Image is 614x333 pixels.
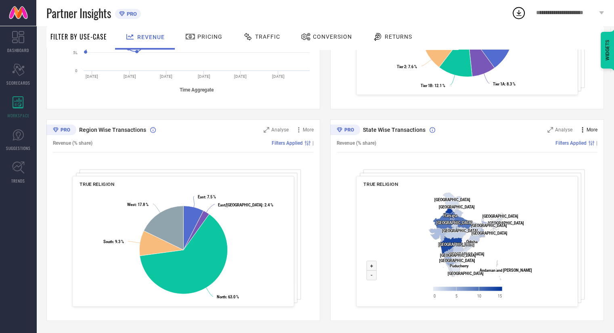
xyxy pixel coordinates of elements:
[482,214,518,218] text: [GEOGRAPHIC_DATA]
[46,125,76,137] div: Premium
[218,202,273,207] text: : 2.4 %
[103,239,113,244] tspan: South
[547,127,553,133] svg: Zoom
[448,271,484,276] text: [GEOGRAPHIC_DATA]
[160,74,172,79] text: [DATE]
[471,223,507,227] text: [GEOGRAPHIC_DATA]
[455,293,457,298] text: 5
[477,293,481,298] text: 10
[125,11,137,17] span: PRO
[587,127,597,133] span: More
[313,33,352,40] span: Conversion
[7,112,29,119] span: WORKSPACE
[127,202,136,207] tspan: West
[50,32,107,42] span: Filter By Use-Case
[450,264,469,268] text: Puducherry
[438,242,474,247] text: [GEOGRAPHIC_DATA]
[198,195,205,199] tspan: East
[7,47,29,53] span: DASHBOARD
[434,198,470,202] text: [GEOGRAPHIC_DATA]
[434,293,436,298] text: 0
[75,69,78,73] text: 0
[370,263,373,269] text: +
[303,127,314,133] span: More
[271,127,289,133] span: Analyse
[255,33,280,40] span: Traffic
[443,213,457,218] text: Haryana
[488,221,524,225] text: [GEOGRAPHIC_DATA]
[472,231,507,235] text: [GEOGRAPHIC_DATA]
[234,74,247,79] text: [DATE]
[397,65,406,69] tspan: Tier 2
[448,252,484,256] text: [GEOGRAPHIC_DATA]
[493,82,505,86] tspan: Tier 1A
[264,127,269,133] svg: Zoom
[6,80,30,86] span: SCORECARDS
[385,33,412,40] span: Returns
[46,5,111,21] span: Partner Insights
[86,74,98,79] text: [DATE]
[330,125,360,137] div: Premium
[6,145,31,151] span: SUGGESTIONS
[442,229,478,233] text: [GEOGRAPHIC_DATA]
[103,239,124,244] text: : 9.3 %
[555,127,572,133] span: Analyse
[371,272,373,278] text: -
[53,140,92,146] span: Revenue (% share)
[80,181,114,187] span: TRUE RELIGION
[440,253,476,258] text: [GEOGRAPHIC_DATA]
[596,140,597,146] span: |
[216,295,239,299] text: : 63.0 %
[439,258,475,263] text: [GEOGRAPHIC_DATA]
[127,202,149,207] text: : 17.8 %
[11,178,25,184] span: TRENDS
[198,195,216,199] text: : 7.5 %
[363,181,398,187] span: TRUE RELIGION
[493,82,516,86] text: : 8.3 %
[312,140,314,146] span: |
[555,140,587,146] span: Filters Applied
[337,140,376,146] span: Revenue (% share)
[137,34,165,40] span: Revenue
[498,293,502,298] text: 15
[198,74,210,79] text: [DATE]
[438,205,474,209] text: [GEOGRAPHIC_DATA]
[124,74,136,79] text: [DATE]
[421,83,432,88] tspan: Tier 1B
[511,6,526,20] div: Open download list
[363,127,425,133] span: State Wise Transactions
[272,74,285,79] text: [DATE]
[180,87,214,93] tspan: Time Aggregate
[480,268,532,273] text: Andaman and [PERSON_NAME]
[73,50,78,55] text: 5L
[466,239,478,244] text: Odisha
[397,65,417,69] text: : 7.6 %
[218,202,262,207] tspan: East/[GEOGRAPHIC_DATA]
[421,83,445,88] text: : 12.1 %
[79,127,146,133] span: Region Wise Transactions
[197,33,222,40] span: Pricing
[272,140,303,146] span: Filters Applied
[216,295,226,299] tspan: North
[436,221,472,225] text: [GEOGRAPHIC_DATA]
